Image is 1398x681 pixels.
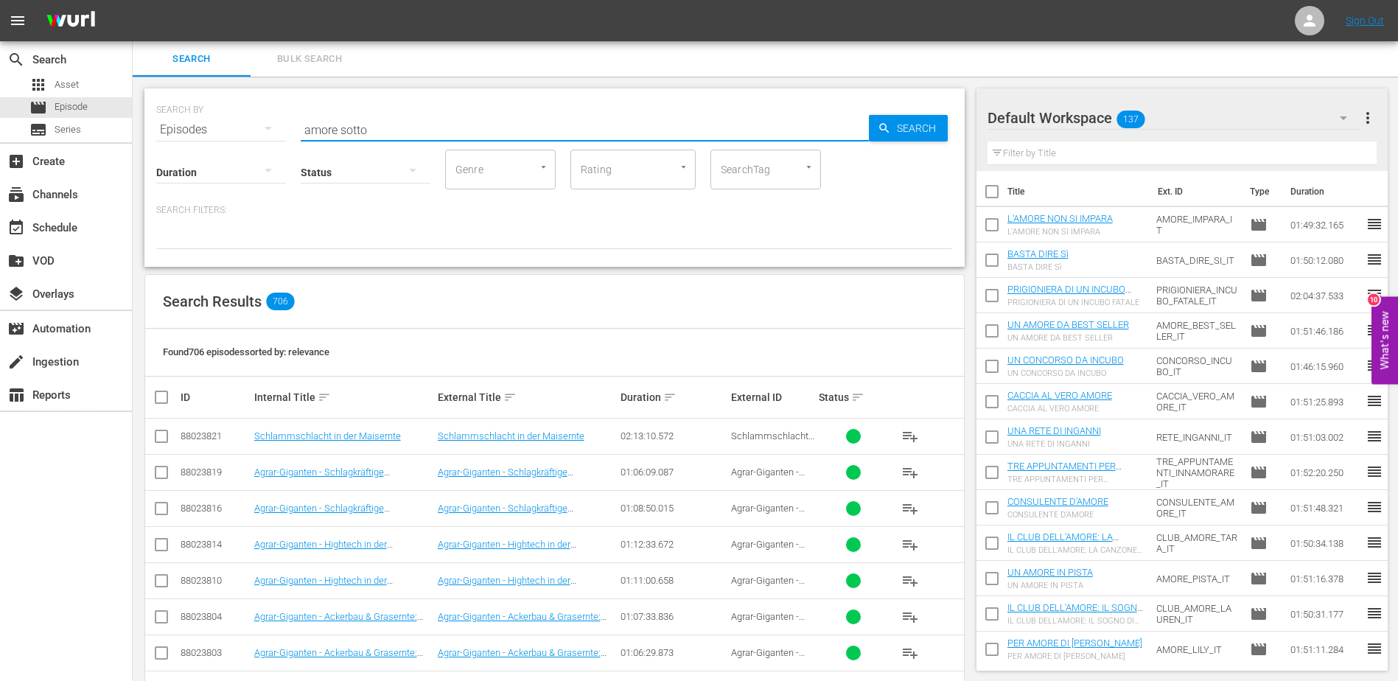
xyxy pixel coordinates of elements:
[1007,567,1093,578] a: UN AMORE IN PISTA
[731,647,805,680] span: Agrar-Giganten - Ackerbau & Grasernte: Teil 1
[1150,455,1244,490] td: TRE_APPUNTAMENTI_INNAMORARE_IT
[163,293,262,310] span: Search Results
[438,430,584,441] a: Schlammschlacht in der Maisernte
[1366,251,1383,268] span: reorder
[731,539,814,572] span: Agrar-Giganten - Hightech in der Getreideernte: Teil 2
[55,122,81,137] span: Series
[7,51,25,69] span: Search
[1346,15,1384,27] a: Sign Out
[1150,490,1244,525] td: CONSULENTE_AMORE_IT
[7,386,25,404] span: Reports
[677,160,691,174] button: Open
[254,647,423,669] a: Agrar-Giganten - Ackerbau & Grasernte: Teil 1
[1150,278,1244,313] td: PRIGIONIERA_INCUBO_FATALE_IT
[7,186,25,203] span: Channels
[621,539,726,550] div: 01:12:33.672
[1366,640,1383,657] span: reorder
[254,539,393,561] a: Agrar-Giganten - Hightech in der Getreideernte: Teil 2
[1250,570,1268,587] span: Episode
[892,563,928,598] button: playlist_add
[1150,561,1244,596] td: AMORE_PISTA_IT
[731,575,814,608] span: Agrar-Giganten - Hightech in der Getreideernte: Teil 1
[1150,632,1244,667] td: AMORE_LILY_IT
[1150,313,1244,349] td: AMORE_BEST_SELLER_IT
[1285,419,1366,455] td: 01:51:03.002
[1150,525,1244,561] td: CLUB_AMORE_TARA_IT
[988,97,1362,139] div: Default Workspace
[1007,425,1101,436] a: UNA RETE DI INGANNI
[1285,349,1366,384] td: 01:46:15.960
[851,391,864,404] span: sort
[1007,390,1112,401] a: CACCIA AL VERO AMORE
[1285,525,1366,561] td: 01:50:34.138
[1007,213,1113,224] a: L'AMORE NON SI IMPARA
[438,388,617,406] div: External Title
[1007,496,1108,507] a: CONSULENTE D'AMORE
[254,575,393,597] a: Agrar-Giganten - Hightech in der Getreideernte: Teil 1
[503,391,517,404] span: sort
[901,644,919,662] span: playlist_add
[901,572,919,590] span: playlist_add
[1007,298,1145,307] div: PRIGIONIERA DI UN INCUBO FATALE
[731,391,815,403] div: External ID
[318,391,331,404] span: sort
[1250,499,1268,517] span: Episode
[901,427,919,445] span: playlist_add
[438,611,607,633] a: Agrar-Giganten - Ackerbau & Grasernte: Teil 2
[7,353,25,371] span: Ingestion
[438,503,573,525] a: Agrar-Giganten - Schlagkräftige Landtechnik: Teil 1
[259,51,360,68] span: Bulk Search
[9,12,27,29] span: menu
[1366,463,1383,481] span: reorder
[1150,207,1244,242] td: AMORE_IMPARA_IT
[892,599,928,635] button: playlist_add
[1250,605,1268,623] span: Episode
[1007,475,1145,484] div: TRE APPUNTAMENTI PER INNAMORARSI
[35,4,106,38] img: ans4CAIJ8jUAAAAAAAAAAAAAAAAAAAAAAAAgQb4GAAAAAAAAAAAAAAAAAAAAAAAAJMjXAAAAAAAAAAAAAAAAAAAAAAAAgAT5G...
[901,608,919,626] span: playlist_add
[1007,227,1113,237] div: L'AMORE NON SI IMPARA
[621,388,726,406] div: Duration
[1007,652,1142,661] div: PER AMORE DI [PERSON_NAME]
[29,99,47,116] span: Episode
[1285,561,1366,596] td: 01:51:16.378
[141,51,242,68] span: Search
[1150,384,1244,419] td: CACCIA_VERO_AMORE_IT
[1250,251,1268,269] span: Episode
[1007,319,1129,330] a: UN AMORE DA BEST SELLER
[1285,490,1366,525] td: 01:51:48.321
[1250,322,1268,340] span: Episode
[621,575,726,586] div: 01:11:00.658
[901,536,919,553] span: playlist_add
[1285,632,1366,667] td: 01:51:11.284
[892,419,928,454] button: playlist_add
[1250,640,1268,658] span: Episode
[181,647,250,658] div: 88023803
[621,611,726,622] div: 01:07:33.836
[1007,333,1129,343] div: UN AMORE DA BEST SELLER
[1150,242,1244,278] td: BASTA_DIRE_SI_IT
[1359,100,1377,136] button: more_vert
[254,388,433,406] div: Internal Title
[1366,215,1383,233] span: reorder
[254,430,401,441] a: Schlammschlacht in der Maisernte
[802,160,816,174] button: Open
[1285,278,1366,313] td: 02:04:37.533
[1007,545,1145,555] div: IL CLUB DELL'AMORE: LA CANZONE DI [PERSON_NAME]
[7,320,25,338] span: Automation
[869,115,948,142] button: Search
[1366,286,1383,304] span: reorder
[1007,369,1124,378] div: UN CONCORSO DA INCUBO
[156,109,286,150] div: Episodes
[621,503,726,514] div: 01:08:50.015
[1366,357,1383,374] span: reorder
[1241,171,1282,212] th: Type
[181,503,250,514] div: 88023816
[1250,216,1268,234] span: Episode
[55,77,79,92] span: Asset
[1007,355,1124,366] a: UN CONCORSO DA INCUBO
[1250,357,1268,375] span: Episode
[254,611,423,633] a: Agrar-Giganten - Ackerbau & Grasernte: Teil 2
[1007,248,1069,259] a: BASTA DIRE Sì
[29,76,47,94] span: Asset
